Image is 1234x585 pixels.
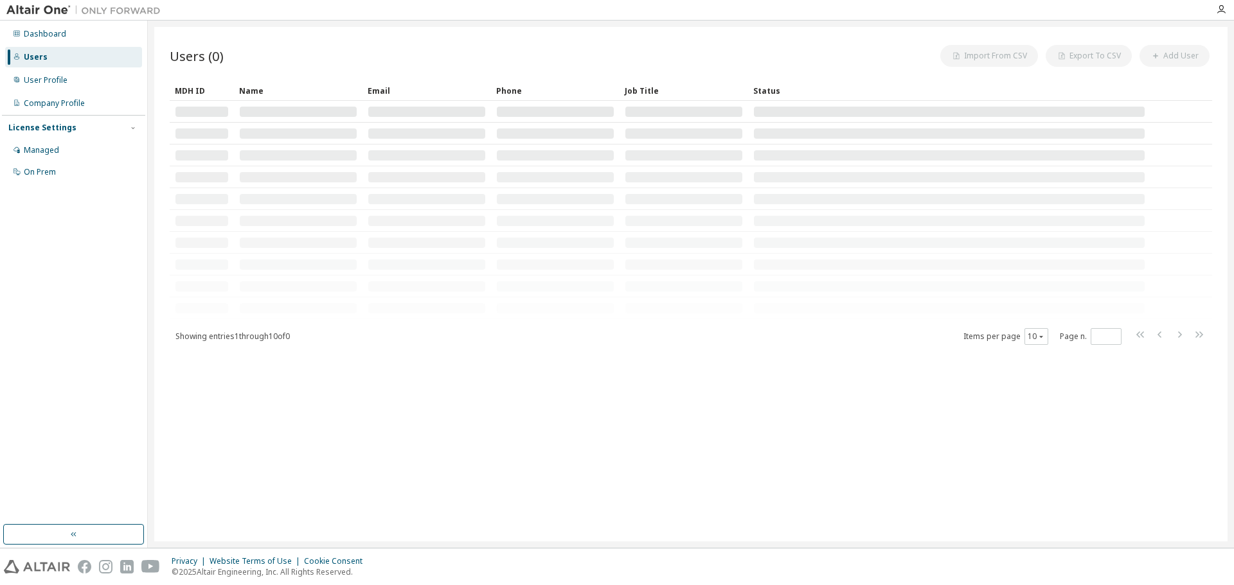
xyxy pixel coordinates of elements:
div: Dashboard [24,29,66,39]
img: Altair One [6,4,167,17]
div: MDH ID [175,80,229,101]
div: Users [24,52,48,62]
div: Website Terms of Use [210,556,304,566]
div: Job Title [625,80,743,101]
div: Managed [24,145,59,155]
img: altair_logo.svg [4,560,70,573]
p: © 2025 Altair Engineering, Inc. All Rights Reserved. [172,566,370,577]
img: instagram.svg [99,560,112,573]
button: 10 [1028,331,1045,342]
img: youtube.svg [141,560,160,573]
button: Export To CSV [1046,45,1132,67]
img: facebook.svg [78,560,91,573]
div: Cookie Consent [304,556,370,566]
div: User Profile [24,75,67,85]
img: linkedin.svg [120,560,134,573]
button: Import From CSV [940,45,1038,67]
div: License Settings [8,123,76,133]
div: Phone [496,80,614,101]
div: Name [239,80,357,101]
span: Items per page [963,328,1048,345]
span: Users (0) [170,47,224,65]
div: Privacy [172,556,210,566]
div: On Prem [24,167,56,177]
div: Status [753,80,1145,101]
div: Email [368,80,486,101]
div: Company Profile [24,98,85,109]
button: Add User [1140,45,1210,67]
span: Showing entries 1 through 10 of 0 [175,331,290,342]
span: Page n. [1060,328,1122,345]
